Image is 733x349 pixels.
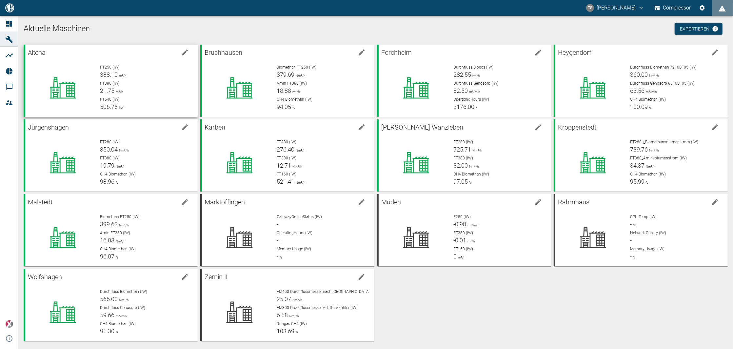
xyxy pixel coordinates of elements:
span: OperatingHours (IW) [277,231,313,235]
span: 97.05 [454,178,468,185]
span: Nm³/h [295,149,306,152]
button: edit machine [178,270,191,283]
span: Amin FT380 (IW) [100,231,130,235]
button: edit machine [178,46,191,59]
span: OperatingHours (IW) [454,97,489,102]
span: h [475,106,478,110]
span: 16.03 [100,237,115,244]
span: CPU Temp (IW) [630,215,657,219]
a: Karbenedit machineFT280 (IW)276.40Nm³/hFT380 (IW)12.71Nm³/hFT160 (IW)521.41Nm³/h [200,119,374,192]
span: FT160 (IW) [277,172,297,176]
span: % [645,181,648,184]
span: % [468,181,472,184]
span: -0.98 [454,221,466,228]
a: Altenaedit machineFT250 (IW)388.10m³/hFT380 (IW)21.75m³/hFT540 (IW)506.75kW [24,45,198,117]
span: Rohgas CH4 (IW) [277,321,307,326]
span: m³/h [115,90,123,93]
span: Durchfluss Genosorb (IW) [454,81,499,86]
img: Xplore Logo [5,320,13,328]
span: m³/min [466,223,479,227]
span: 59.66 [100,312,115,318]
span: m³/h [118,74,127,77]
span: 379.69 [277,71,295,78]
span: m³/h [466,239,475,243]
span: % [115,181,118,184]
span: Nm³/h [118,223,129,227]
button: edit machine [355,46,368,59]
span: Nm³/h [118,149,129,152]
span: Nm³/h [648,74,659,77]
img: logo [5,3,15,12]
span: Nm³/h [115,165,126,168]
span: Memory Usage (IW) [277,247,311,251]
span: Amin FT380 (IW) [277,81,307,86]
a: [PERSON_NAME] Wanzlebenedit machineFT280 (IW)725.71Nm³/hFT380 (IW)32.00Nm³/hCH4 Biomethan (IW)97.05% [377,119,551,192]
span: Network Quality (IW) [630,231,666,235]
button: edit machine [532,195,545,209]
span: 350.04 [100,146,118,153]
span: Durchfluss Genosorb 8510BF05 (IW) [630,81,695,86]
span: Nm³/h [645,165,656,168]
a: Müdenedit machineF250 (IW)-0.98m³/minFT380 (IW)-0.01m³/hFT160 (IW)0m³/h [377,194,551,266]
span: - [630,221,632,228]
span: 25.07 [277,296,291,302]
span: 21.75 [100,87,115,94]
span: 360.00 [630,71,648,78]
span: m³/h [471,74,480,77]
span: Wolfshagen [28,273,62,281]
span: CH4 Biomethan (IW) [630,97,666,102]
svg: Jetzt mit HF Export [712,26,719,32]
span: 82.50 [454,87,468,94]
a: Zernin IIedit machineFM400 Durchflussmesser nach [GEOGRAPHIC_DATA] (IW)25.07Nm³/hFM300 Druchfluss... [200,269,374,341]
h1: Aktuelle Maschinen [24,24,728,34]
span: Karben [205,123,225,131]
span: h [279,239,282,243]
span: 19.79 [100,162,115,169]
span: Heygendorf [558,49,591,56]
span: 100.09 [630,103,648,110]
span: [PERSON_NAME] Wanzleben [381,123,463,131]
a: Wolfshagenedit machineDurchfluss Biomethan (IW)566.00Nm³/hDurchfluss Genosorb (IW)59.66m³/minCH4 ... [24,269,198,341]
button: edit machine [355,270,368,283]
span: - [630,237,632,244]
span: FT280 (IW) [454,140,473,144]
span: 725.71 [454,146,471,153]
span: °C [632,223,637,227]
a: Kroppenstedtedit machineFT280a_Biomethanvolumenstrom (IW)739.76Nm³/hFT380_Aminvolumenstrom (IW)34... [554,119,728,192]
span: m³/h [457,256,466,259]
button: edit machine [532,46,545,59]
span: 94.05 [277,103,291,110]
span: FT380 (IW) [454,231,473,235]
span: Nm³/h [471,149,482,152]
span: Müden [381,198,401,206]
span: Nm³/h [291,165,302,168]
span: m³/min [468,90,481,93]
span: 566.00 [100,296,118,302]
span: m³/h [291,90,300,93]
a: Jürgenshagenedit machineFT280 (IW)350.04Nm³/hFT380 (IW)19.79Nm³/hCH4 Biomethan (IW)98.96% [24,119,198,192]
span: FT250 (IW) [100,65,120,70]
span: -0.01 [454,237,466,244]
span: CH4 Biomethan (IW) [100,321,136,326]
span: CH4 Biomethan (IW) [100,247,136,251]
span: Altena [28,49,46,56]
a: Forchheimedit machineDurchfluss Biogas (IW)282.55m³/hDurchfluss Genosorb (IW)82.50m³/minOperating... [377,45,551,117]
span: - [277,253,279,260]
span: 12.71 [277,162,291,169]
span: % [115,330,118,334]
span: 63.56 [630,87,645,94]
span: Bruchhausen [205,49,242,56]
button: edit machine [532,121,545,134]
span: - [277,237,279,244]
span: Nm³/h [288,314,299,318]
span: FT280a_Biomethanvolumenstrom (IW) [630,140,699,144]
span: Durchfluss Biomethan (IW) [100,289,148,294]
span: % [115,256,118,259]
span: 34.37 [630,162,645,169]
span: F250 (IW) [454,215,471,219]
span: FT380 (IW) [100,156,120,160]
button: edit machine [708,195,722,209]
span: Kroppenstedt [558,123,596,131]
span: 506.75 [100,103,118,110]
span: FT280 (IW) [277,140,297,144]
